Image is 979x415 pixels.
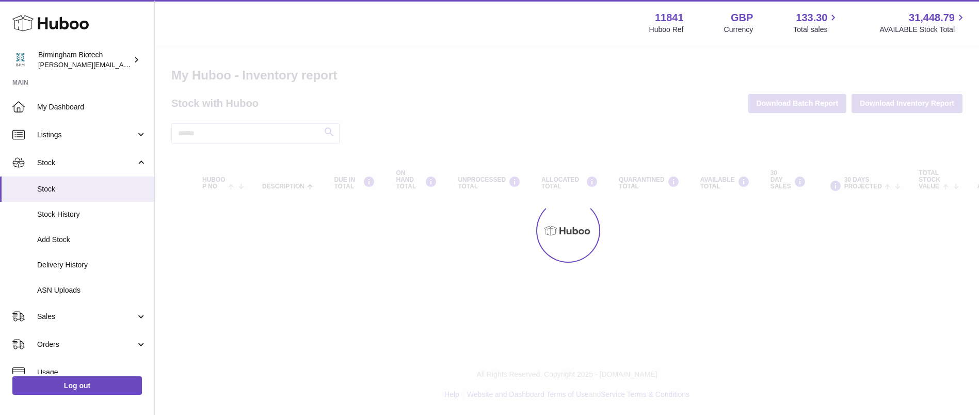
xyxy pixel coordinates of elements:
a: 133.30 Total sales [793,11,839,35]
span: Listings [37,130,136,140]
strong: 11841 [655,11,684,25]
span: ASN Uploads [37,285,147,295]
span: Total sales [793,25,839,35]
span: Add Stock [37,235,147,245]
span: Sales [37,312,136,322]
img: m.hsu@birminghambiotech.co.uk [12,52,28,68]
span: Stock History [37,210,147,219]
strong: GBP [731,11,753,25]
a: 31,448.79 AVAILABLE Stock Total [879,11,967,35]
div: Currency [724,25,753,35]
span: 31,448.79 [909,11,955,25]
span: AVAILABLE Stock Total [879,25,967,35]
span: Delivery History [37,260,147,270]
span: My Dashboard [37,102,147,112]
span: 133.30 [796,11,827,25]
span: Stock [37,184,147,194]
div: Huboo Ref [649,25,684,35]
span: Usage [37,368,147,377]
a: Log out [12,376,142,395]
span: Stock [37,158,136,168]
div: Birmingham Biotech [38,50,131,70]
span: [PERSON_NAME][EMAIL_ADDRESS][DOMAIN_NAME] [38,60,207,69]
span: Orders [37,340,136,349]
